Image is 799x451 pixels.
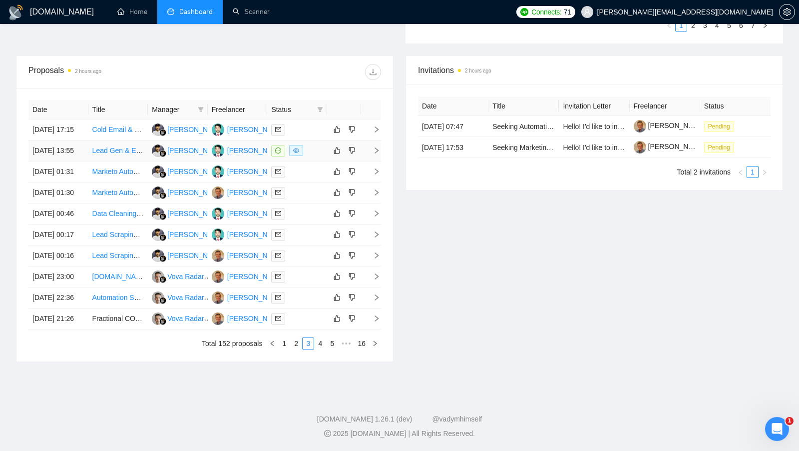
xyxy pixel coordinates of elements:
[492,143,761,151] a: Seeking Marketing Decision-Makers in Multifamily Property Management – paid survey
[331,312,343,324] button: like
[762,22,768,28] span: right
[634,120,646,132] img: c1cg8UpLHf-UlWaObmzqfpQt24Xa_1Qu10C60FTMoMCyHQd4Wb8jLW7n6ET5gBWZPC
[28,287,88,308] td: [DATE] 22:36
[349,293,356,301] span: dislike
[275,273,281,279] span: mail
[152,314,204,322] a: VRVova Radar
[334,188,341,196] span: like
[28,161,88,182] td: [DATE] 01:31
[700,96,771,116] th: Status
[418,116,488,137] td: [DATE] 07:47
[266,337,278,349] button: left
[564,6,571,17] span: 71
[365,252,380,259] span: right
[88,266,148,287] td: Make.com Developer – Custom API App (Connector) for Enswitch Integration
[152,230,225,238] a: RT[PERSON_NAME]
[369,337,381,349] button: right
[666,22,672,28] span: left
[334,314,341,322] span: like
[365,147,380,154] span: right
[212,146,285,154] a: MS[PERSON_NAME]
[432,415,482,423] a: @vadymhimself
[227,145,285,156] div: [PERSON_NAME]
[759,19,771,31] button: right
[346,123,358,135] button: dislike
[117,7,147,16] a: homeHome
[152,272,204,280] a: VRVova Radar
[152,312,164,325] img: VR
[152,293,204,301] a: VRVova Radar
[88,140,148,161] td: Lead Gen & Email Automation Specialist
[167,271,204,282] div: Vova Radar
[724,20,735,31] a: 5
[291,338,302,349] a: 2
[152,207,164,220] img: RT
[492,122,698,130] a: Seeking Automation & AI Platform Leaders – Paid Research Study
[152,165,164,178] img: RT
[630,96,700,116] th: Freelancer
[152,228,164,241] img: RT
[331,144,343,156] button: like
[365,64,381,80] button: download
[663,19,675,31] button: left
[354,337,369,349] li: 16
[735,166,747,178] button: left
[334,167,341,175] span: like
[290,337,302,349] li: 2
[75,68,101,74] time: 2 hours ago
[365,189,380,196] span: right
[152,104,194,115] span: Manager
[269,340,275,346] span: left
[167,166,225,177] div: [PERSON_NAME]
[88,287,148,308] td: Automation Specialist Needed for Online Sales Process
[338,337,354,349] span: •••
[338,337,354,349] li: Next 5 Pages
[212,272,285,280] a: IM[PERSON_NAME]
[759,166,771,178] button: right
[275,252,281,258] span: mail
[159,297,166,304] img: gigradar-bm.png
[331,186,343,198] button: like
[92,125,283,133] a: Cold Email & Outbound Campaign Manager (Clay + Instantly)
[28,182,88,203] td: [DATE] 01:30
[88,100,148,119] th: Title
[167,124,225,135] div: [PERSON_NAME]
[159,318,166,325] img: gigradar-bm.png
[331,270,343,282] button: like
[212,293,285,301] a: IM[PERSON_NAME]
[634,141,646,153] img: c1cg8UpLHf-UlWaObmzqfpQt24Xa_1Qu10C60FTMoMCyHQd4Wb8jLW7n6ET5gBWZPC
[349,125,356,133] span: dislike
[759,166,771,178] li: Next Page
[8,4,24,20] img: logo
[88,308,148,329] td: Fractional COO / Strategic Operating Partner for Offline/Online Events Company
[365,210,380,217] span: right
[346,249,358,261] button: dislike
[349,209,356,217] span: dislike
[780,8,795,16] span: setting
[208,100,268,119] th: Freelancer
[159,255,166,262] img: gigradar-bm.png
[293,147,299,153] span: eye
[148,100,208,119] th: Manager
[762,169,768,175] span: right
[152,270,164,283] img: VR
[279,338,290,349] a: 1
[152,251,225,259] a: RT[PERSON_NAME]
[167,187,225,198] div: [PERSON_NAME]
[152,144,164,157] img: RT
[735,166,747,178] li: Previous Page
[634,121,706,129] a: [PERSON_NAME]
[28,245,88,266] td: [DATE] 00:16
[167,229,225,240] div: [PERSON_NAME]
[346,207,358,219] button: dislike
[275,147,281,153] span: message
[346,144,358,156] button: dislike
[349,272,356,280] span: dislike
[28,203,88,224] td: [DATE] 00:46
[765,417,789,441] iframe: Intercom live chat
[233,7,270,16] a: searchScanner
[152,249,164,262] img: RT
[366,68,381,76] span: download
[212,312,224,325] img: IM
[334,209,341,217] span: like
